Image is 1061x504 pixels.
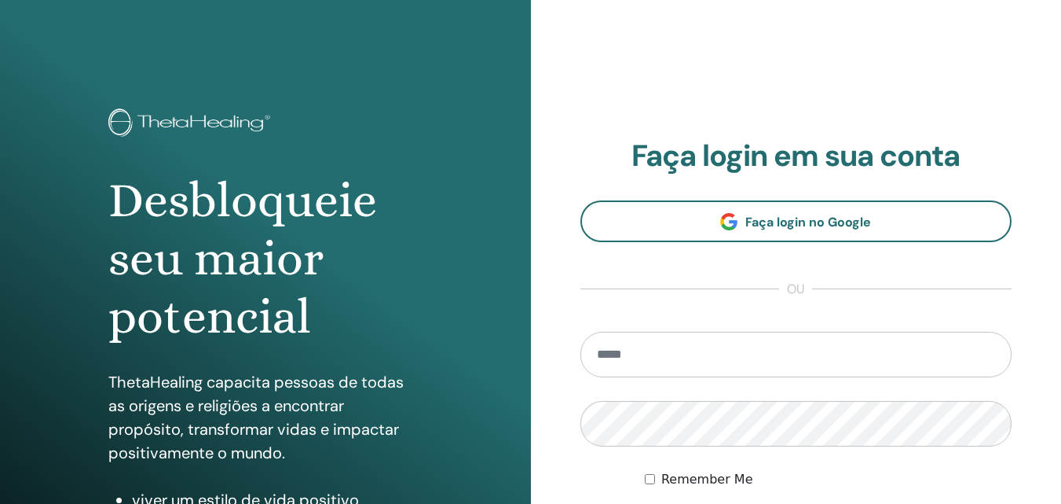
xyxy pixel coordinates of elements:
h2: Faça login em sua conta [580,138,1012,175]
span: Faça login no Google [745,214,871,230]
span: ou [779,280,812,299]
a: Faça login no Google [580,200,1012,242]
label: Remember Me [661,470,753,489]
p: ThetaHealing capacita pessoas de todas as origens e religiões a encontrar propósito, transformar ... [108,370,423,465]
h1: Desbloqueie seu maior potencial [108,171,423,347]
div: Keep me authenticated indefinitely or until I manually logout [645,470,1012,489]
